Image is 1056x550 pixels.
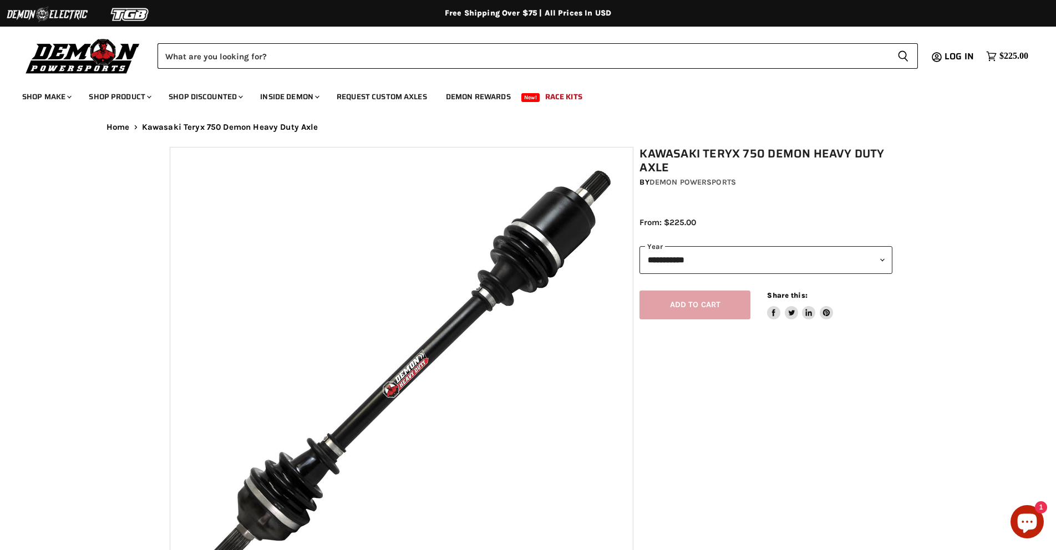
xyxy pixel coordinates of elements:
span: Log in [945,49,974,63]
inbox-online-store-chat: Shopify online store chat [1007,505,1047,541]
a: Demon Powersports [649,177,736,187]
input: Search [158,43,889,69]
span: $225.00 [999,51,1028,62]
h1: Kawasaki Teryx 750 Demon Heavy Duty Axle [639,147,892,175]
button: Search [889,43,918,69]
span: Share this: [767,291,807,299]
select: year [639,246,892,273]
a: Request Custom Axles [328,85,435,108]
a: Shop Make [14,85,78,108]
a: Shop Discounted [160,85,250,108]
a: $225.00 [981,48,1034,64]
img: TGB Logo 2 [89,4,172,25]
nav: Breadcrumbs [84,123,972,132]
a: Home [106,123,130,132]
a: Demon Rewards [438,85,519,108]
a: Log in [940,52,981,62]
aside: Share this: [767,291,833,320]
a: Inside Demon [252,85,326,108]
span: New! [521,93,540,102]
form: Product [158,43,918,69]
a: Race Kits [537,85,591,108]
div: by [639,176,892,189]
img: Demon Electric Logo 2 [6,4,89,25]
a: Shop Product [80,85,158,108]
span: Kawasaki Teryx 750 Demon Heavy Duty Axle [142,123,318,132]
span: From: $225.00 [639,217,696,227]
ul: Main menu [14,81,1025,108]
div: Free Shipping Over $75 | All Prices In USD [84,8,972,18]
img: Demon Powersports [22,36,144,75]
